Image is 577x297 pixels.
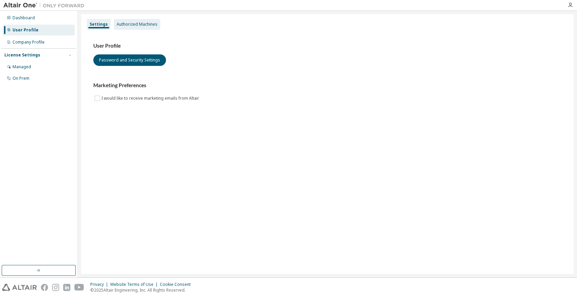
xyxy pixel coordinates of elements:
[117,22,158,27] div: Authorized Machines
[52,284,59,291] img: instagram.svg
[13,76,29,81] div: On Prem
[93,54,166,66] button: Password and Security Settings
[4,52,40,58] div: License Settings
[13,64,31,70] div: Managed
[3,2,88,9] img: Altair One
[13,27,39,33] div: User Profile
[110,282,160,287] div: Website Terms of Use
[41,284,48,291] img: facebook.svg
[13,15,35,21] div: Dashboard
[74,284,84,291] img: youtube.svg
[2,284,37,291] img: altair_logo.svg
[90,282,110,287] div: Privacy
[90,22,108,27] div: Settings
[93,82,561,89] h3: Marketing Preferences
[160,282,195,287] div: Cookie Consent
[90,287,195,293] p: © 2025 Altair Engineering, Inc. All Rights Reserved.
[93,43,561,49] h3: User Profile
[13,40,45,45] div: Company Profile
[101,94,200,102] label: I would like to receive marketing emails from Altair
[63,284,70,291] img: linkedin.svg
